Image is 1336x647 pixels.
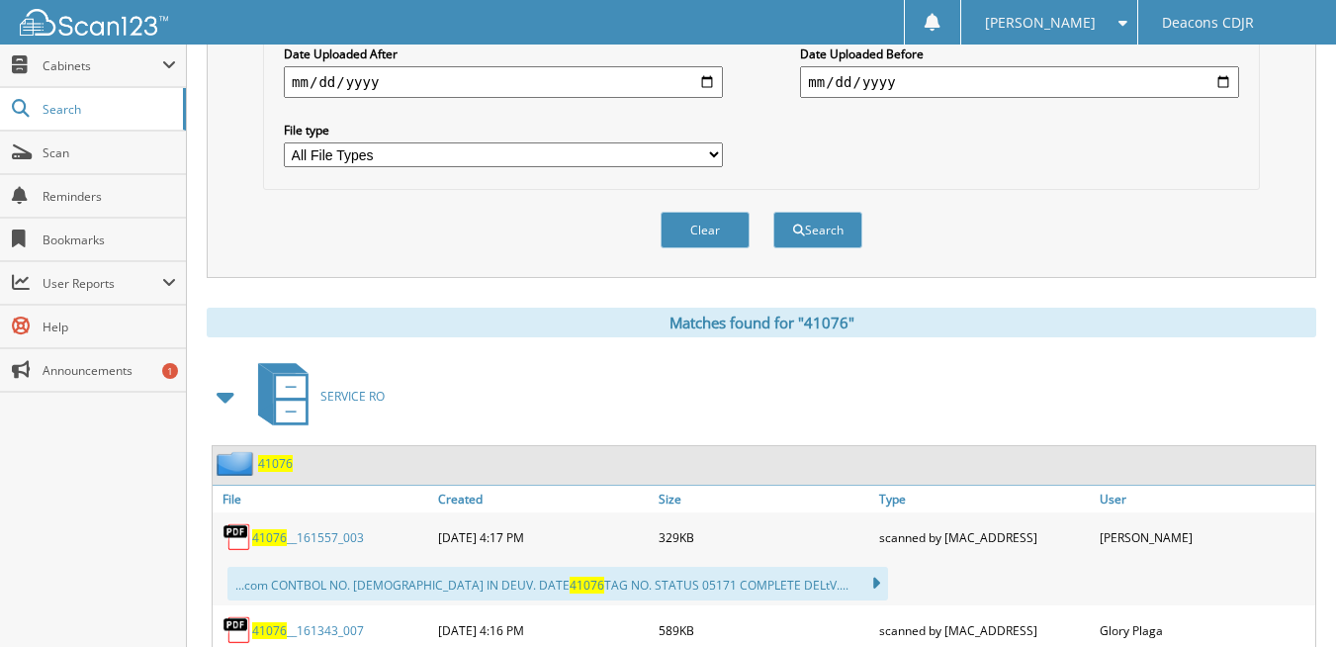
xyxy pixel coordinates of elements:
span: SERVICE RO [320,388,385,405]
input: end [800,66,1239,98]
span: Scan [43,144,176,161]
a: File [213,486,433,512]
span: User Reports [43,275,162,292]
a: User [1095,486,1315,512]
button: Search [773,212,862,248]
button: Clear [661,212,750,248]
input: start [284,66,723,98]
span: 41076 [570,577,604,594]
a: Created [433,486,654,512]
span: 41076 [252,622,287,639]
img: PDF.png [223,615,252,645]
img: PDF.png [223,522,252,552]
label: Date Uploaded After [284,46,723,62]
div: [DATE] 4:17 PM [433,517,654,557]
span: Cabinets [43,57,162,74]
a: 41076 [258,455,293,472]
a: Size [654,486,874,512]
img: folder2.png [217,451,258,476]
a: 41076__161343_007 [252,622,364,639]
span: Search [43,101,173,118]
div: Matches found for "41076" [207,308,1316,337]
div: 329KB [654,517,874,557]
label: Date Uploaded Before [800,46,1239,62]
img: scan123-logo-white.svg [20,9,168,36]
a: 41076__161557_003 [252,529,364,546]
span: Reminders [43,188,176,205]
iframe: Chat Widget [1237,552,1336,647]
div: scanned by [MAC_ADDRESS] [874,517,1095,557]
span: Help [43,319,176,335]
div: 1 [162,363,178,379]
span: [PERSON_NAME] [985,17,1096,29]
div: ...com CONTBOL NO. [DEMOGRAPHIC_DATA] IN DEUV. DATE TAG NO. STATUS 05171 COMPLETE DELtV.... [227,567,888,601]
div: [PERSON_NAME] [1095,517,1315,557]
span: 41076 [252,529,287,546]
span: Deacons CDJR [1162,17,1254,29]
span: Announcements [43,362,176,379]
a: Type [874,486,1095,512]
label: File type [284,122,723,139]
a: SERVICE RO [246,357,385,435]
span: Bookmarks [43,231,176,248]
